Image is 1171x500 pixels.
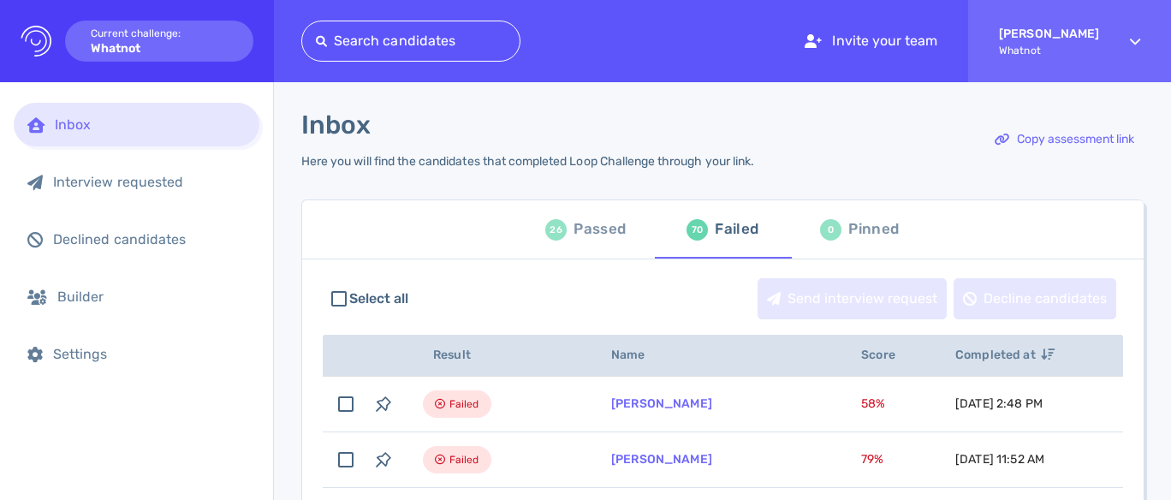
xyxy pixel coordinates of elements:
span: Name [611,348,664,362]
span: Completed at [955,348,1055,362]
div: Builder [57,289,246,305]
button: Copy assessment link [985,119,1144,160]
strong: [PERSON_NAME] [999,27,1099,41]
span: Failed [449,449,479,470]
div: 70 [687,219,708,241]
div: Send interview request [758,279,946,318]
span: [DATE] 2:48 PM [955,396,1043,411]
span: Select all [349,289,409,309]
div: Copy assessment link [986,120,1143,159]
div: Settings [53,346,246,362]
button: Send interview request [758,278,947,319]
div: Failed [715,217,758,242]
span: 79 % [861,452,883,467]
span: Failed [449,394,479,414]
span: Score [861,348,914,362]
div: Pinned [848,217,899,242]
div: Passed [574,217,626,242]
div: Interview requested [53,174,246,190]
h1: Inbox [301,110,371,140]
span: Whatnot [999,45,1099,57]
th: Result [402,335,591,377]
div: 0 [820,219,841,241]
a: [PERSON_NAME] [611,396,712,411]
span: 58 % [861,396,885,411]
div: 26 [545,219,567,241]
button: Decline candidates [954,278,1116,319]
a: [PERSON_NAME] [611,452,712,467]
div: Declined candidates [53,231,246,247]
div: Inbox [55,116,246,133]
span: [DATE] 11:52 AM [955,452,1044,467]
div: Here you will find the candidates that completed Loop Challenge through your link. [301,154,754,169]
div: Decline candidates [954,279,1115,318]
